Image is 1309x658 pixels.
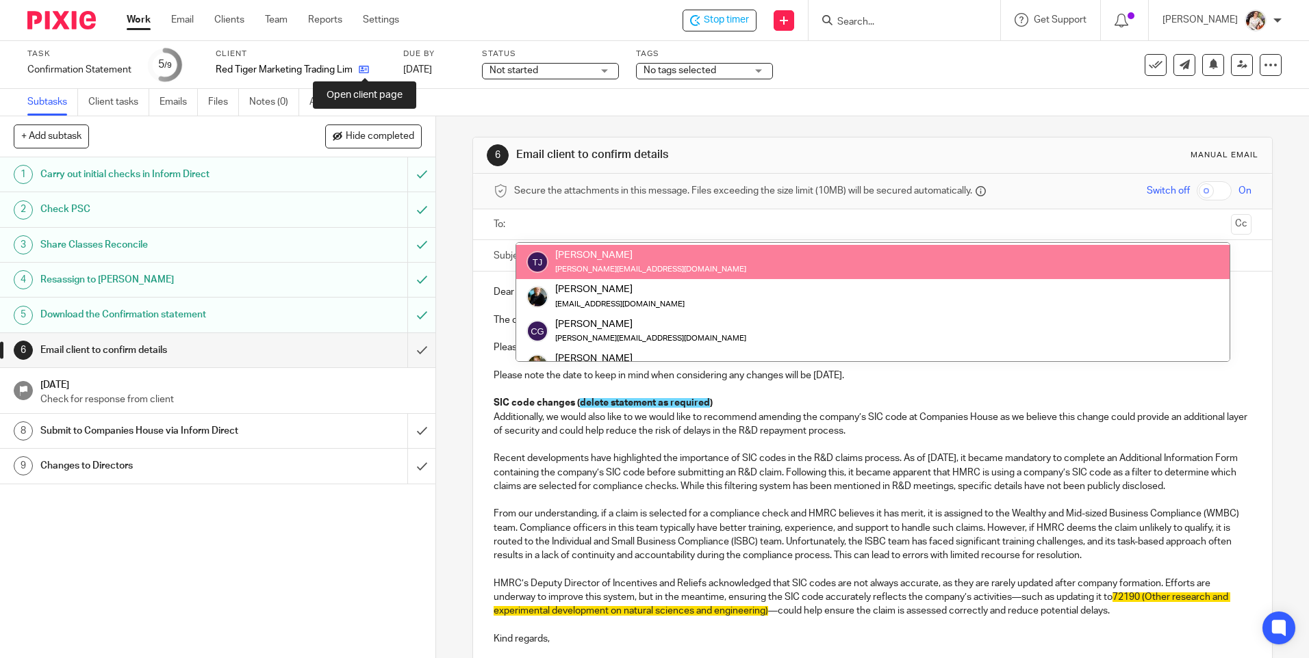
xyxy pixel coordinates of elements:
[40,393,422,406] p: Check for response from client
[1245,10,1267,31] img: Kayleigh%20Henson.jpeg
[836,16,959,29] input: Search
[363,13,399,27] a: Settings
[14,235,33,254] div: 3
[494,313,1251,327] p: The confirmation statement for Red Tiger Marketing Trading Limited is due to be filed with Compan...
[1191,150,1258,161] div: Manual email
[494,398,713,408] strong: SIC code changes ( )
[1034,15,1086,25] span: Get Support
[27,11,96,29] img: Pixie
[27,89,78,116] a: Subtasks
[487,144,509,166] div: 6
[555,317,746,331] div: [PERSON_NAME]
[494,285,1251,299] p: Dear [PERSON_NAME],
[14,421,33,440] div: 8
[40,456,276,476] h1: Changes to Directors
[403,65,432,75] span: [DATE]
[40,375,422,392] h1: [DATE]
[1162,13,1238,27] p: [PERSON_NAME]
[516,148,902,162] h1: Email client to confirm details
[14,456,33,475] div: 9
[308,13,342,27] a: Reports
[1147,184,1190,198] span: Switch off
[482,49,619,60] label: Status
[265,13,288,27] a: Team
[40,421,276,441] h1: Submit to Companies House via Inform Direct
[526,320,548,342] img: svg%3E
[88,89,149,116] a: Client tasks
[494,632,1251,646] p: Kind regards,
[164,62,172,69] small: /9
[40,269,276,290] h1: Resassign to [PERSON_NAME]
[216,49,386,60] label: Client
[14,341,33,360] div: 6
[494,249,529,263] label: Subject:
[40,340,276,360] h1: Email client to confirm details
[494,218,509,231] label: To:
[514,184,972,198] span: Secure the attachments in this message. Files exceeding the size limit (10MB) will be secured aut...
[1238,184,1251,198] span: On
[555,248,746,262] div: [PERSON_NAME]
[158,57,172,73] div: 5
[171,13,194,27] a: Email
[249,89,299,116] a: Notes (0)
[526,285,548,307] img: nicky-partington.jpg
[683,10,757,31] div: Red Tiger Marketing Trading Limited - Confirmation Statement
[14,270,33,289] div: 4
[490,66,538,75] span: Not started
[40,199,276,220] h1: Check PSC
[40,235,276,255] h1: Share Classes Reconcile
[555,300,685,307] small: [EMAIL_ADDRESS][DOMAIN_NAME]
[494,341,1251,354] p: Please could you check the attached information Companies House currently holds and let us know o...
[346,131,414,142] span: Hide completed
[636,49,773,60] label: Tags
[14,306,33,325] div: 5
[1231,214,1251,235] button: Cc
[494,369,1251,382] p: Please note the date to keep in mind when considering any changes will be [DATE].
[494,410,1251,438] p: Additionally, we would also like to we would like to recommend amending the company’s SIC code at...
[526,251,548,273] img: svg%3E
[309,89,362,116] a: Audit logs
[325,124,422,148] button: Hide completed
[644,66,716,75] span: No tags selected
[160,89,198,116] a: Emails
[214,13,244,27] a: Clients
[494,451,1251,493] p: Recent developments have highlighted the importance of SIC codes in the R&D claims process. As of...
[127,13,151,27] a: Work
[216,63,352,77] p: Red Tiger Marketing Trading Limited
[555,265,746,273] small: [PERSON_NAME][EMAIL_ADDRESS][DOMAIN_NAME]
[555,334,746,342] small: [PERSON_NAME][EMAIL_ADDRESS][DOMAIN_NAME]
[40,304,276,325] h1: Download the Confirmation statement
[526,354,548,376] img: sarah-royle.jpg
[27,49,131,60] label: Task
[555,352,685,365] div: [PERSON_NAME]
[14,124,89,148] button: + Add subtask
[494,507,1251,562] p: From our understanding, if a claim is selected for a compliance check and HMRC believes it has me...
[555,282,685,296] div: [PERSON_NAME]
[494,577,1251,618] p: HMRC’s Deputy Director of Incentives and Reliefs acknowledged that SIC codes are not always accur...
[208,89,239,116] a: Files
[403,49,465,60] label: Due by
[14,200,33,220] div: 2
[704,13,749,27] span: Stop timer
[27,63,131,77] div: Confirmation Statement
[580,398,710,408] span: delete statement as required
[14,165,33,184] div: 1
[40,164,276,185] h1: Carry out initial checks in Inform Direct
